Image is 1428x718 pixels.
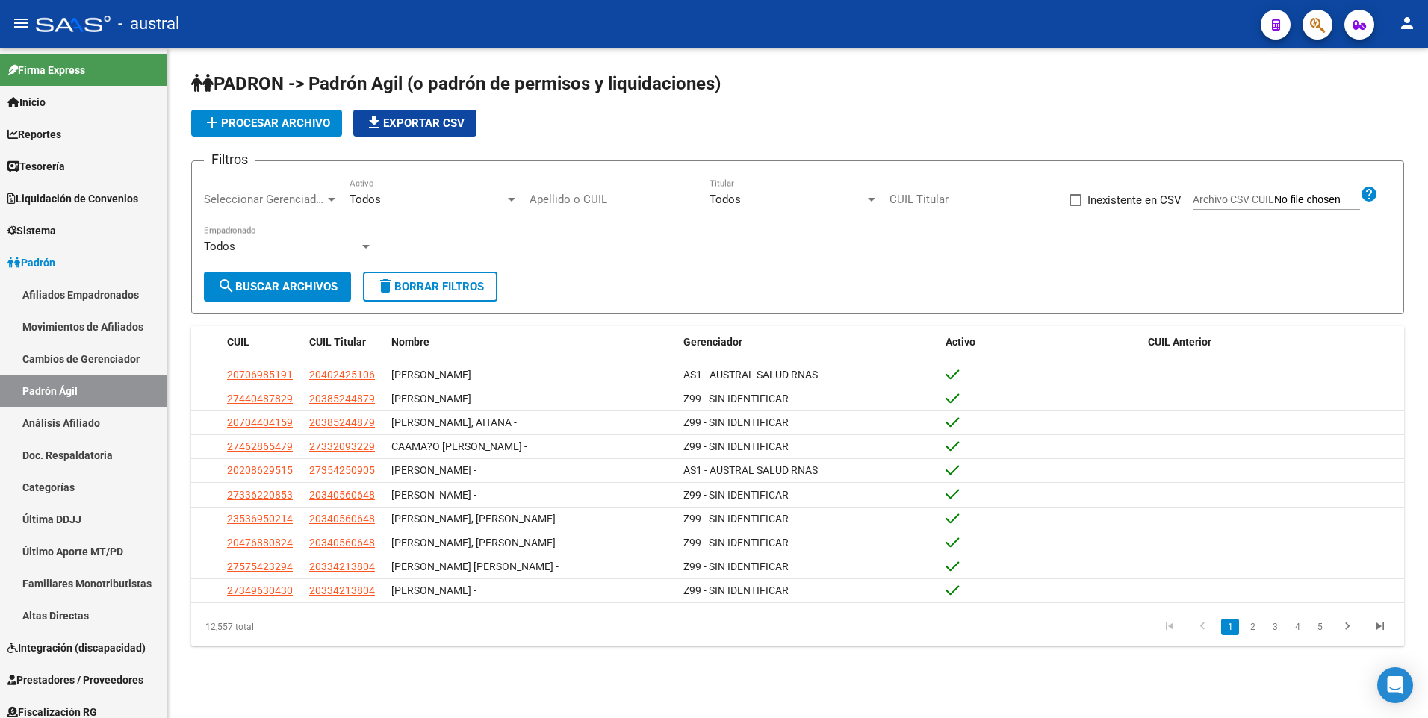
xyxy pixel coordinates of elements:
[385,326,677,358] datatable-header-cell: Nombre
[391,489,476,501] span: [PERSON_NAME] -
[1264,614,1286,640] li: page 3
[1241,614,1264,640] li: page 2
[363,272,497,302] button: Borrar Filtros
[683,369,818,381] span: AS1 - AUSTRAL SALUD RNAS
[203,113,221,131] mat-icon: add
[1288,619,1306,635] a: 4
[677,326,940,358] datatable-header-cell: Gerenciador
[391,464,476,476] span: [PERSON_NAME] -
[7,158,65,175] span: Tesorería
[204,193,325,206] span: Seleccionar Gerenciador
[683,561,789,572] span: Z99 - SIN IDENTIFICAR
[391,393,476,405] span: [PERSON_NAME] -
[1398,14,1416,32] mat-icon: person
[309,584,375,596] span: 20334213804
[683,537,789,549] span: Z99 - SIN IDENTIFICAR
[309,537,375,549] span: 20340560648
[203,116,330,130] span: Procesar archivo
[7,94,46,110] span: Inicio
[391,584,476,596] span: [PERSON_NAME] -
[391,369,476,381] span: [PERSON_NAME] -
[1142,326,1404,358] datatable-header-cell: CUIL Anterior
[227,561,293,572] span: 27575423294
[309,561,375,572] span: 20334213804
[391,416,517,428] span: [PERSON_NAME], AITANA -
[940,326,1142,358] datatable-header-cell: Activo
[1309,614,1331,640] li: page 5
[309,440,375,452] span: 27332093229
[309,513,375,525] span: 20340560648
[1087,191,1182,209] span: Inexistente en CSV
[391,513,561,525] span: [PERSON_NAME], [PERSON_NAME] -
[1377,667,1413,703] div: Open Intercom Messenger
[309,464,375,476] span: 27354250905
[391,440,527,452] span: CAAMA?O [PERSON_NAME] -
[227,464,293,476] span: 20208629515
[683,416,789,428] span: Z99 - SIN IDENTIFICAR
[7,640,146,656] span: Integración (discapacidad)
[1219,614,1241,640] li: page 1
[683,336,742,348] span: Gerenciador
[1221,619,1239,635] a: 1
[1333,619,1362,635] a: go to next page
[227,336,249,348] span: CUIL
[309,489,375,501] span: 20340560648
[1366,619,1394,635] a: go to last page
[1286,614,1309,640] li: page 4
[227,537,293,549] span: 20476880824
[227,416,293,428] span: 20704404159
[221,326,303,358] datatable-header-cell: CUIL
[1155,619,1184,635] a: go to first page
[1274,193,1360,207] input: Archivo CSV CUIL
[309,336,366,348] span: CUIL Titular
[191,110,342,137] button: Procesar archivo
[204,272,351,302] button: Buscar Archivos
[191,608,431,646] div: 12,557 total
[376,280,484,293] span: Borrar Filtros
[204,149,255,170] h3: Filtros
[191,73,721,94] span: PADRON -> Padrón Agil (o padrón de permisos y liquidaciones)
[1244,619,1261,635] a: 2
[683,440,789,452] span: Z99 - SIN IDENTIFICAR
[391,561,559,572] span: [PERSON_NAME] [PERSON_NAME] -
[7,222,56,239] span: Sistema
[365,113,383,131] mat-icon: file_download
[683,393,789,405] span: Z99 - SIN IDENTIFICAR
[227,513,293,525] span: 23536950214
[1188,619,1217,635] a: go to previous page
[946,336,975,348] span: Activo
[365,116,465,130] span: Exportar CSV
[683,489,789,501] span: Z99 - SIN IDENTIFICAR
[309,416,375,428] span: 20385244879
[353,110,476,137] button: Exportar CSV
[7,255,55,271] span: Padrón
[303,326,385,358] datatable-header-cell: CUIL Titular
[204,240,235,253] span: Todos
[1193,193,1274,205] span: Archivo CSV CUIL
[1311,619,1329,635] a: 5
[7,62,85,78] span: Firma Express
[7,190,138,207] span: Liquidación de Convenios
[683,513,789,525] span: Z99 - SIN IDENTIFICAR
[227,440,293,452] span: 27462865479
[1360,185,1378,203] mat-icon: help
[227,393,293,405] span: 27440487829
[12,14,30,32] mat-icon: menu
[350,193,381,206] span: Todos
[1266,619,1284,635] a: 3
[227,369,293,381] span: 20706985191
[710,193,741,206] span: Todos
[309,393,375,405] span: 20385244879
[227,489,293,501] span: 27336220853
[309,369,375,381] span: 20402425106
[118,7,179,40] span: - austral
[391,537,561,549] span: [PERSON_NAME], [PERSON_NAME] -
[217,277,235,295] mat-icon: search
[683,584,789,596] span: Z99 - SIN IDENTIFICAR
[376,277,394,295] mat-icon: delete
[7,672,143,688] span: Prestadores / Proveedores
[227,584,293,596] span: 27349630430
[217,280,338,293] span: Buscar Archivos
[683,464,818,476] span: AS1 - AUSTRAL SALUD RNAS
[7,126,61,143] span: Reportes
